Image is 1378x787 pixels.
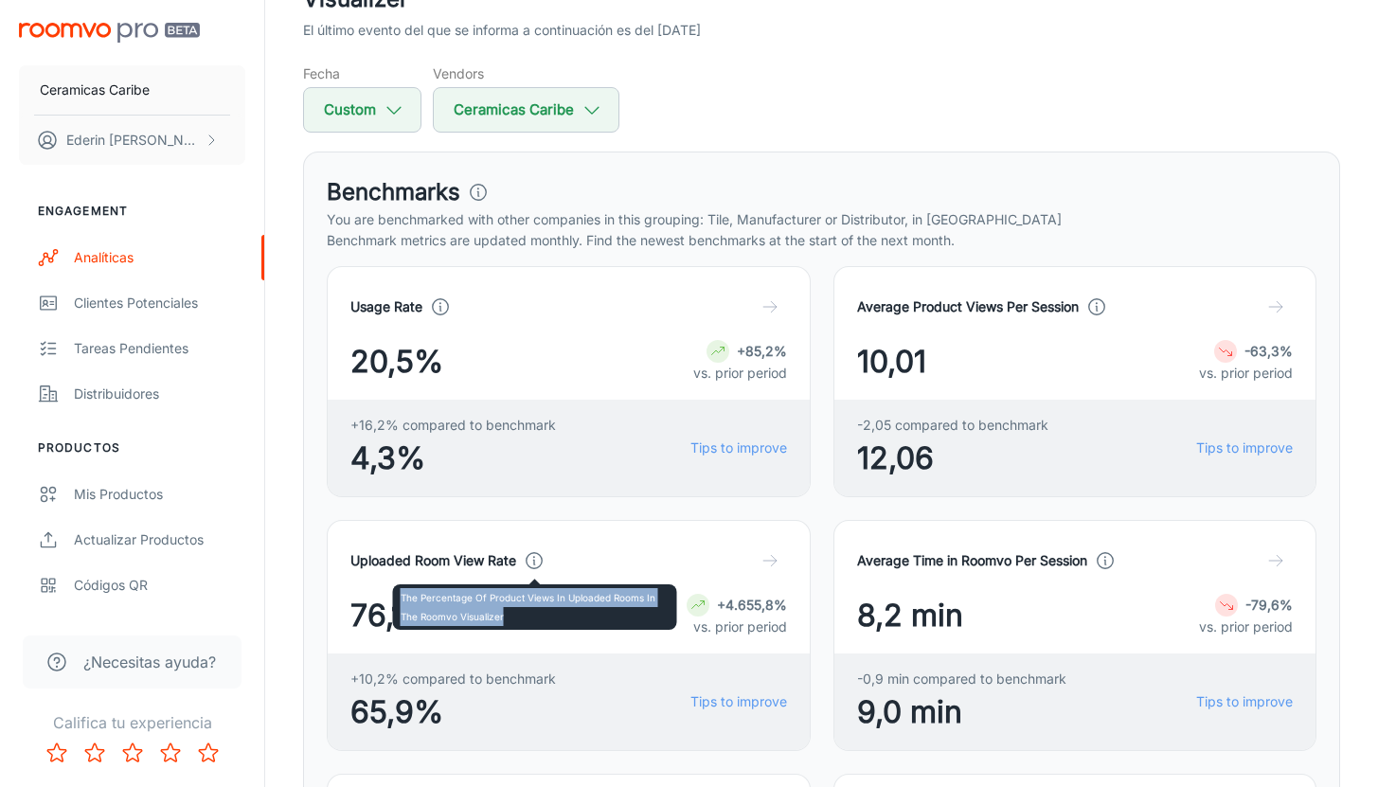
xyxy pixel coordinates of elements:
img: Roomvo PRO Beta [19,23,200,43]
span: 20,5% [350,339,443,385]
p: You are benchmarked with other companies in this grouping: Tile, Manufacturer or Distributor, in ... [327,209,1316,230]
span: +16,2% compared to benchmark [350,415,556,436]
span: 12,06 [857,436,1048,481]
h4: Average Time in Roomvo Per Session [857,550,1087,571]
p: Ceramicas Caribe [40,80,150,100]
h5: Fecha [303,63,421,83]
p: The percentage of product views in uploaded rooms in the Roomvo Visualizer [401,588,670,626]
div: Tareas pendientes [74,338,245,359]
span: 76,1% [350,593,433,638]
p: Benchmark metrics are updated monthly. Find the newest benchmarks at the start of the next month. [327,230,1316,251]
span: 8,2 min [857,593,963,638]
strong: -63,3% [1244,343,1293,359]
span: +10,2% compared to benchmark [350,669,556,689]
h4: Average Product Views Per Session [857,296,1079,317]
a: Tips to improve [690,691,787,712]
button: Rate 3 star [114,734,152,772]
h4: Uploaded Room View Rate [350,550,516,571]
div: Distribuidores [74,384,245,404]
a: Tips to improve [1196,438,1293,458]
div: Mis productos [74,484,245,505]
span: 10,01 [857,339,926,385]
a: Tips to improve [1196,691,1293,712]
span: 4,3% [350,436,556,481]
button: Ceramicas Caribe [433,87,619,133]
h3: Benchmarks [327,175,460,209]
p: vs. prior period [693,363,787,384]
span: -0,9 min compared to benchmark [857,669,1066,689]
div: Clientes potenciales [74,293,245,313]
p: vs. prior period [687,617,787,637]
a: Tips to improve [690,438,787,458]
div: Analíticas [74,247,245,268]
button: Custom [303,87,421,133]
button: Rate 2 star [76,734,114,772]
div: Actualizar productos [74,529,245,550]
button: Ederin [PERSON_NAME] [19,116,245,165]
button: Ceramicas Caribe [19,65,245,115]
strong: +4.655,8% [717,597,787,613]
span: 9,0 min [857,689,1066,735]
div: Códigos QR [74,575,245,596]
button: Rate 5 star [189,734,227,772]
p: Ederin [PERSON_NAME] [66,130,200,151]
strong: +85,2% [737,343,787,359]
h4: Usage Rate [350,296,422,317]
p: Califica tu experiencia [15,711,249,734]
span: 65,9% [350,689,556,735]
span: ¿Necesitas ayuda? [83,651,216,673]
button: Rate 4 star [152,734,189,772]
strong: -79,6% [1245,597,1293,613]
h5: Vendors [433,63,619,83]
span: -2,05 compared to benchmark [857,415,1048,436]
p: vs. prior period [1199,617,1293,637]
p: vs. prior period [1199,363,1293,384]
p: El último evento del que se informa a continuación es del [DATE] [303,20,701,41]
button: Rate 1 star [38,734,76,772]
